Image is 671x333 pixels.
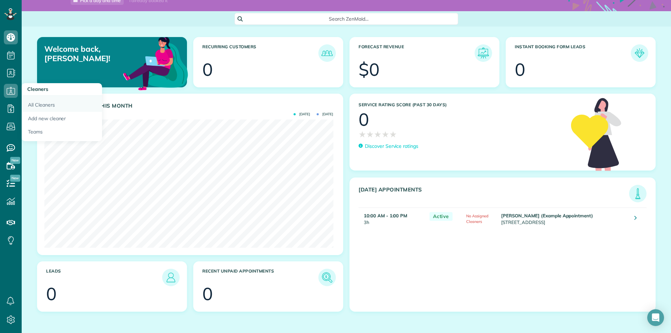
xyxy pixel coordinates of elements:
[294,113,310,116] span: [DATE]
[22,112,102,125] a: Add new cleaner
[499,208,629,230] td: [STREET_ADDRESS]
[359,187,629,202] h3: [DATE] Appointments
[430,212,453,221] span: Active
[359,128,366,140] span: ★
[359,44,475,62] h3: Forecast Revenue
[374,128,382,140] span: ★
[359,61,380,78] div: $0
[631,187,645,201] img: icon_todays_appointments-901f7ab196bb0bea1936b74009e4eb5ffbc2d2711fa7634e0d609ed5ef32b18b.png
[364,213,407,218] strong: 10:00 AM - 1:00 PM
[359,102,564,107] h3: Service Rating score (past 30 days)
[317,113,333,116] span: [DATE]
[202,269,318,286] h3: Recent unpaid appointments
[515,61,525,78] div: 0
[466,213,489,224] span: No Assigned Cleaners
[202,285,213,303] div: 0
[46,103,336,109] h3: Actual Revenue this month
[501,213,593,218] strong: [PERSON_NAME] (Example Appointment)
[46,269,162,286] h3: Leads
[476,46,490,60] img: icon_forecast_revenue-8c13a41c7ed35a8dcfafea3cbb826a0462acb37728057bba2d056411b612bbbe.png
[389,128,397,140] span: ★
[46,285,57,303] div: 0
[202,44,318,62] h3: Recurring Customers
[44,44,139,63] p: Welcome back, [PERSON_NAME]!
[515,44,631,62] h3: Instant Booking Form Leads
[122,29,189,97] img: dashboard_welcome-42a62b7d889689a78055ac9021e634bf52bae3f8056760290aed330b23ab8690.png
[320,270,334,284] img: icon_unpaid_appointments-47b8ce3997adf2238b356f14209ab4cced10bd1f174958f3ca8f1d0dd7fffeee.png
[382,128,389,140] span: ★
[633,46,647,60] img: icon_form_leads-04211a6a04a5b2264e4ee56bc0799ec3eb69b7e499cbb523a139df1d13a81ae0.png
[359,111,369,128] div: 0
[359,143,418,150] a: Discover Service ratings
[365,143,418,150] p: Discover Service ratings
[359,208,426,230] td: 3h
[647,309,664,326] div: Open Intercom Messenger
[366,128,374,140] span: ★
[202,61,213,78] div: 0
[22,125,102,141] a: Teams
[10,175,20,182] span: New
[22,96,102,112] a: All Cleaners
[10,157,20,164] span: New
[320,46,334,60] img: icon_recurring_customers-cf858462ba22bcd05b5a5880d41d6543d210077de5bb9ebc9590e49fd87d84ed.png
[164,270,178,284] img: icon_leads-1bed01f49abd5b7fead27621c3d59655bb73ed531f8eeb49469d10e621d6b896.png
[27,86,48,92] span: Cleaners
